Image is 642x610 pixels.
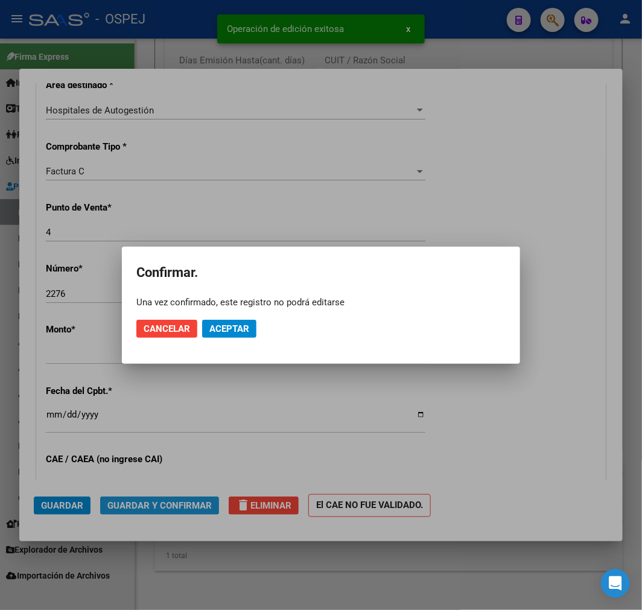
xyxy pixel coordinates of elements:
h2: Confirmar. [136,261,506,284]
div: Una vez confirmado, este registro no podrá editarse [136,296,506,308]
div: Open Intercom Messenger [601,569,630,598]
button: Aceptar [202,320,256,338]
span: Aceptar [209,323,249,334]
span: Cancelar [144,323,190,334]
button: Cancelar [136,320,197,338]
